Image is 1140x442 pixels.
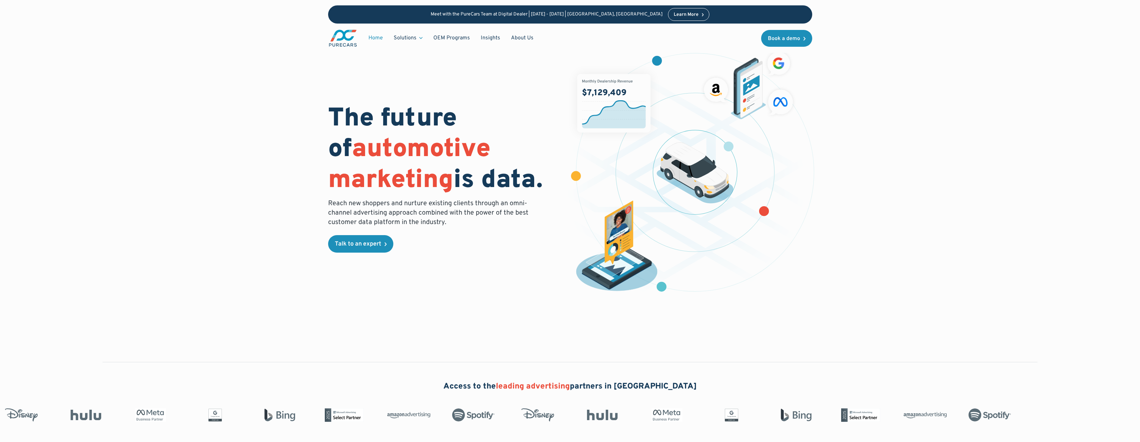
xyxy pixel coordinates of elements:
div: Talk to an expert [335,241,381,247]
h2: Access to the partners in [GEOGRAPHIC_DATA] [443,381,697,393]
img: Hulu [579,410,622,420]
img: Amazon Advertising [902,410,945,420]
a: About Us [506,32,539,44]
img: Hulu [63,410,106,420]
a: Insights [475,32,506,44]
a: OEM Programs [428,32,475,44]
img: persona of a buyer [570,200,663,294]
img: illustration of a vehicle [657,142,734,204]
img: Spotify [966,408,1009,422]
div: Book a demo [768,36,800,41]
img: purecars logo [328,29,358,47]
img: Disney [514,408,557,422]
img: Meta Business Partner [127,408,170,422]
img: Spotify [450,408,493,422]
a: Home [363,32,388,44]
a: Learn More [668,8,710,21]
div: Learn More [674,12,699,17]
img: Google Partner [192,408,235,422]
img: chart showing monthly dealership revenue of $7m [577,74,651,133]
span: automotive marketing [328,134,490,196]
p: Reach new shoppers and nurture existing clients through an omni-channel advertising approach comb... [328,199,533,227]
img: ads on social media and advertising partners [701,48,797,119]
img: Microsoft Advertising Partner [321,408,364,422]
span: leading advertising [496,381,570,392]
img: Microsoft Advertising Partner [837,408,880,422]
p: Meet with the PureCars Team at Digital Dealer | [DATE] - [DATE] | [GEOGRAPHIC_DATA], [GEOGRAPHIC_... [431,12,663,17]
a: main [328,29,358,47]
img: Google Partner [708,408,751,422]
img: Bing [773,408,816,422]
img: Bing [256,408,299,422]
img: Meta Business Partner [643,408,686,422]
div: Solutions [388,32,428,44]
a: Talk to an expert [328,235,393,253]
h1: The future of is data. [328,104,562,196]
div: Solutions [394,34,417,42]
img: Amazon Advertising [385,410,428,420]
a: Book a demo [761,30,812,47]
